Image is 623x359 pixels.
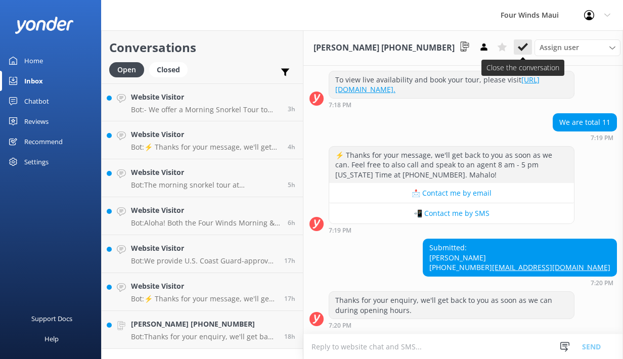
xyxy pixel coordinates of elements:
a: [EMAIL_ADDRESS][DOMAIN_NAME] [492,262,610,272]
strong: 7:19 PM [591,135,613,141]
strong: 7:20 PM [591,280,613,286]
span: 09:16am 17-Aug-2025 (UTC -10:00) Pacific/Honolulu [288,181,295,189]
a: Website VisitorBot:- We offer a Morning Snorkel Tour to Molokini Crater: [DOMAIN_NAME][URL]. - Th... [102,83,303,121]
a: Website VisitorBot:⚡ Thanks for your message, we'll get back to you as soon as we can. Feel free ... [102,121,303,159]
div: Help [45,329,59,349]
h4: Website Visitor [131,281,277,292]
p: Bot: Aloha! Both the Four Winds Morning & Afternoon tours are great for all ages and levels of sw... [131,218,280,228]
h4: Website Visitor [131,92,280,103]
div: To view live availability and book your tour, please visit [329,71,574,98]
div: Settings [24,152,49,172]
strong: 7:19 PM [329,228,351,234]
div: 07:19pm 16-Aug-2025 (UTC -10:00) Pacific/Honolulu [329,227,574,234]
div: Chatbot [24,91,49,111]
p: Bot: The morning snorkel tour at [GEOGRAPHIC_DATA] typically includes about 1.5 hours of snorkeli... [131,181,280,190]
a: Website VisitorBot:We provide U.S. Coast Guard-approved life jackets for emergency use only. For ... [102,235,303,273]
div: Inbox [24,71,43,91]
div: Assign User [535,39,620,56]
h4: Website Visitor [131,129,280,140]
a: Closed [149,64,193,75]
p: Bot: Thanks for your enquiry, we'll get back to you as soon as we can during opening hours. [131,332,277,341]
div: Support Docs [31,308,72,329]
div: 07:20pm 16-Aug-2025 (UTC -10:00) Pacific/Honolulu [423,279,617,286]
span: 09:48am 17-Aug-2025 (UTC -10:00) Pacific/Honolulu [288,143,295,151]
strong: 7:20 PM [329,323,351,329]
div: 07:19pm 16-Aug-2025 (UTC -10:00) Pacific/Honolulu [553,134,617,141]
a: Website VisitorBot:The morning snorkel tour at [GEOGRAPHIC_DATA] typically includes about 1.5 hou... [102,159,303,197]
h4: [PERSON_NAME] [PHONE_NUMBER] [131,319,277,330]
div: 07:18pm 16-Aug-2025 (UTC -10:00) Pacific/Honolulu [329,101,574,108]
p: Bot: ⚡ Thanks for your message, we'll get back to you as soon as we can. Feel free to also call a... [131,143,280,152]
a: [PERSON_NAME] [PHONE_NUMBER]Bot:Thanks for your enquiry, we'll get back to you as soon as we can ... [102,311,303,349]
strong: 7:18 PM [329,102,351,108]
span: 08:28pm 16-Aug-2025 (UTC -10:00) Pacific/Honolulu [284,294,295,303]
button: 📩 Contact me by email [329,183,574,203]
div: Submitted: [PERSON_NAME] [PHONE_NUMBER] [423,239,616,276]
span: 07:32am 17-Aug-2025 (UTC -10:00) Pacific/Honolulu [288,218,295,227]
p: Bot: We provide U.S. Coast Guard-approved life jackets for emergency use only. For snorkeling, we... [131,256,277,265]
h4: Website Visitor [131,243,277,254]
div: ⚡ Thanks for your message, we'll get back to you as soon as we can. Feel free to also call and sp... [329,147,574,184]
div: Thanks for your enquiry, we'll get back to you as soon as we can during opening hours. [329,292,574,319]
a: Open [109,64,149,75]
h3: [PERSON_NAME] [PHONE_NUMBER] [314,41,455,55]
div: Closed [149,62,188,77]
a: Website VisitorBot:Aloha! Both the Four Winds Morning & Afternoon tours are great for all ages an... [102,197,303,235]
p: Bot: - We offer a Morning Snorkel Tour to Molokini Crater: [DOMAIN_NAME][URL]. - There is also an... [131,105,280,114]
a: Website VisitorBot:⚡ Thanks for your message, we'll get back to you as soon as we can. Feel free ... [102,273,303,311]
img: yonder-white-logo.png [15,17,73,33]
span: Assign user [540,42,579,53]
div: Recommend [24,131,63,152]
button: 📲 Contact me by SMS [329,203,574,223]
p: Bot: ⚡ Thanks for your message, we'll get back to you as soon as we can. Feel free to also call a... [131,294,277,303]
div: 07:20pm 16-Aug-2025 (UTC -10:00) Pacific/Honolulu [329,322,574,329]
span: 07:43pm 16-Aug-2025 (UTC -10:00) Pacific/Honolulu [284,332,295,341]
span: 08:36pm 16-Aug-2025 (UTC -10:00) Pacific/Honolulu [284,256,295,265]
a: [URL][DOMAIN_NAME]. [335,75,540,95]
h4: Website Visitor [131,167,280,178]
div: We are total 11 [553,114,616,131]
div: Home [24,51,43,71]
span: 10:44am 17-Aug-2025 (UTC -10:00) Pacific/Honolulu [288,105,295,113]
h4: Website Visitor [131,205,280,216]
div: Reviews [24,111,49,131]
div: Open [109,62,144,77]
h2: Conversations [109,38,295,57]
